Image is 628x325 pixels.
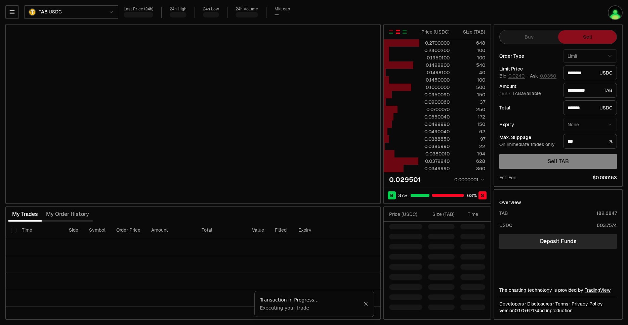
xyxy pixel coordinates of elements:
a: Privacy Policy [572,300,603,307]
div: Limit Price [499,66,558,71]
div: 603.7574 [597,222,617,229]
div: 250 [455,106,485,113]
div: Time [460,211,478,218]
div: 0.0349990 [420,165,450,172]
div: USDC [563,65,617,80]
div: 40 [455,69,485,76]
div: Transaction in Progress... [260,296,363,303]
div: 24h Volume [236,7,258,12]
div: 0.0379940 [420,158,450,165]
div: 182.6847 [596,210,617,217]
span: TAB available [499,90,541,96]
div: Executing your trade [260,305,363,311]
th: Value [247,222,269,239]
div: 628 [455,158,485,165]
div: — [275,12,279,18]
div: 62 [455,128,485,135]
div: 0.029501 [389,175,421,184]
div: 360 [455,165,485,172]
img: sh3sh [608,5,623,20]
div: 24h Low [203,7,219,12]
div: 648 [455,40,485,46]
button: Show Sell Orders Only [395,29,401,35]
span: 63 % [467,192,477,199]
th: Time [16,222,64,239]
button: Limit [563,49,617,63]
div: 0.0550040 [420,113,450,120]
button: Select all [11,228,16,233]
div: Size ( TAB ) [428,211,455,218]
div: Amount [499,84,558,89]
span: 37 % [398,192,407,199]
iframe: Financial Chart [6,25,380,203]
div: Last Price (24h) [124,7,153,12]
div: 100 [455,47,485,54]
span: USDC [49,9,61,15]
div: 150 [455,91,485,98]
div: Total [499,105,558,110]
a: Terms [555,300,568,307]
div: 540 [455,62,485,68]
div: Order Type [499,54,558,58]
button: My Trades [8,207,42,221]
div: 0.0388850 [420,136,450,142]
th: Order Price [111,222,146,239]
div: TAB [499,210,508,217]
span: S [481,192,484,199]
th: Filled [269,222,293,239]
div: 0.0499990 [420,121,450,128]
div: Mkt cap [275,7,290,12]
div: On immediate trades only [499,142,558,148]
div: Size ( TAB ) [455,29,485,35]
th: Amount [146,222,196,239]
th: Side [64,222,84,239]
div: 172 [455,113,485,120]
div: 0.0900060 [420,99,450,105]
div: 22 [455,143,485,150]
div: 97 [455,136,485,142]
div: 0.1950100 [420,54,450,61]
div: 0.2700000 [420,40,450,46]
div: 500 [455,84,485,91]
button: Show Buy Orders Only [402,29,407,35]
span: Ask [530,73,557,79]
th: Symbol [84,222,111,239]
div: 194 [455,150,485,157]
div: Price ( USDC ) [420,29,450,35]
div: 0.1499900 [420,62,450,68]
div: Est. Fee [499,174,516,181]
a: TradingView [585,287,611,293]
div: The charting technology is provided by [499,287,617,293]
th: Total [196,222,247,239]
span: 67174bd856e652f9f527cc9d9c6db29712ff2a2a [527,308,545,314]
div: 24h High [170,7,186,12]
div: 0.0490040 [420,128,450,135]
span: Bid - [499,73,529,79]
button: Close [363,301,368,307]
div: 0.0950090 [420,91,450,98]
div: 0.2400200 [420,47,450,54]
div: USDC [499,222,512,229]
div: USDC [563,100,617,115]
div: 100 [455,54,485,61]
th: Expiry [293,222,338,239]
button: Show Buy and Sell Orders [388,29,394,35]
div: Price ( USDC ) [389,211,422,218]
div: Version 0.1.0 + in production [499,307,617,314]
button: 0.0000001 [452,176,485,184]
div: 0.1450000 [420,77,450,83]
div: 0.0380010 [420,150,450,157]
a: Developers [499,300,524,307]
img: TAB.png [29,8,36,16]
a: Deposit Funds [499,234,617,249]
div: TAB [563,83,617,98]
div: Max. Slippage [499,135,558,140]
div: Expiry [499,122,558,127]
div: Overview [499,199,521,206]
button: My Order History [42,207,93,221]
span: TAB [39,9,47,15]
button: None [563,118,617,131]
div: 0.0700070 [420,106,450,113]
div: 37 [455,99,485,105]
a: Disclosures [527,300,552,307]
